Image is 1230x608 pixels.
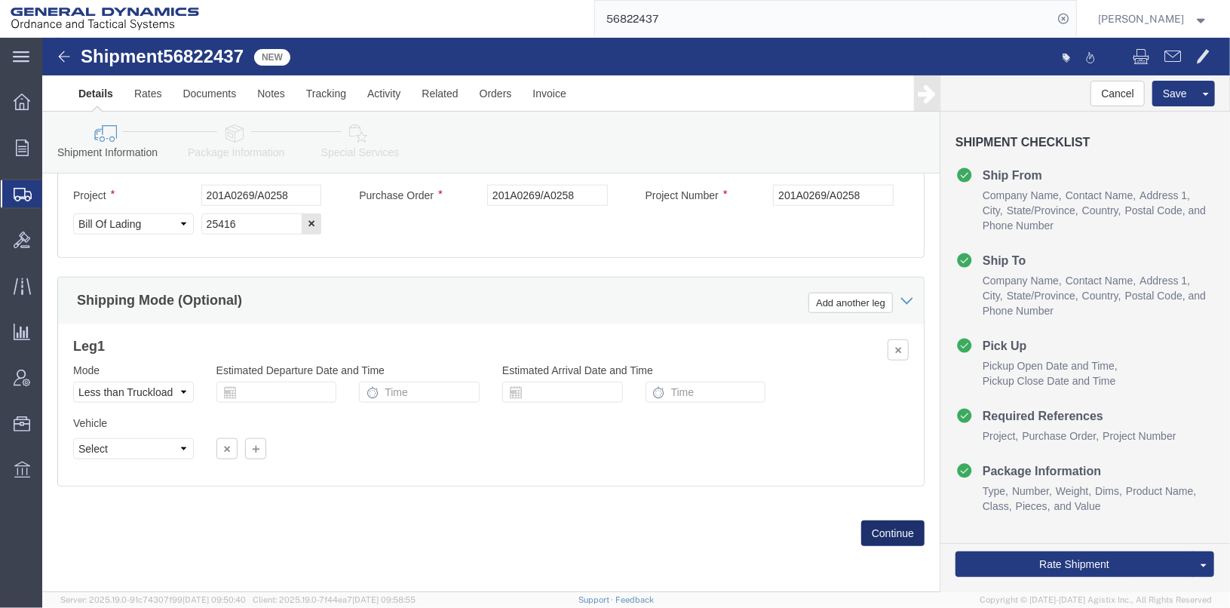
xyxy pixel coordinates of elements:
[595,1,1054,37] input: Search for shipment number, reference number
[615,595,654,604] a: Feedback
[1098,10,1210,28] button: [PERSON_NAME]
[42,38,1230,592] iframe: FS Legacy Container
[578,595,616,604] a: Support
[1099,11,1185,27] span: Tim Schaffer
[352,595,416,604] span: [DATE] 09:58:55
[183,595,246,604] span: [DATE] 09:50:40
[60,595,246,604] span: Server: 2025.19.0-91c74307f99
[253,595,416,604] span: Client: 2025.19.0-7f44ea7
[11,8,199,30] img: logo
[980,594,1212,606] span: Copyright © [DATE]-[DATE] Agistix Inc., All Rights Reserved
